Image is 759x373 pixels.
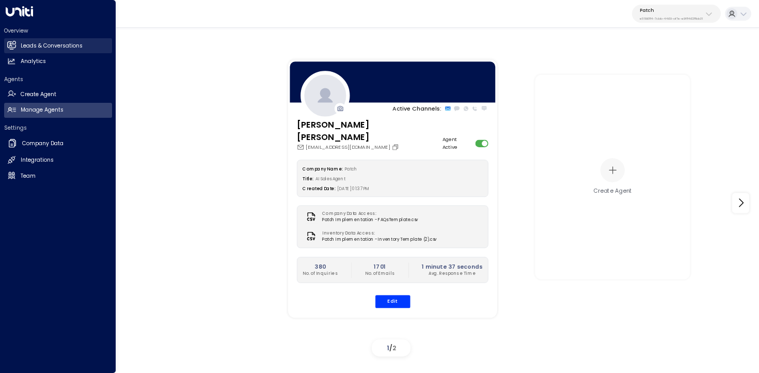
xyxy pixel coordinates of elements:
span: 2 [392,344,396,352]
h2: Settings [4,124,112,132]
a: Analytics [4,54,112,69]
label: Company Data Access: [322,211,415,217]
button: Patche5119684-7cbb-4469-af7e-e9f84628bb31 [632,5,721,23]
p: Avg. Response Time [422,271,482,277]
div: / [372,339,410,356]
h2: Manage Agents [21,106,64,114]
h2: 1 minute 37 seconds [422,262,482,270]
a: Leads & Conversations [4,38,112,53]
h2: Create Agent [21,90,56,99]
label: Agent Active [442,136,472,150]
span: [DATE] 01:37 PM [337,185,370,191]
div: [EMAIL_ADDRESS][DOMAIN_NAME] [296,143,442,150]
a: Team [4,168,112,183]
h2: Leads & Conversations [21,42,83,50]
span: Patch Implementation - Inventory Template (2).csv [322,237,436,243]
div: Create Agent [593,187,632,195]
a: Create Agent [4,87,112,102]
label: Created Date: [303,185,335,191]
span: AI Sales Agent [315,176,346,181]
a: Manage Agents [4,103,112,118]
label: Title: [303,176,313,181]
span: 1 [387,344,389,352]
label: Inventory Data Access: [322,230,433,236]
h3: [PERSON_NAME] [PERSON_NAME] [296,118,442,144]
span: Patch [344,166,357,172]
label: Company Name: [303,166,342,172]
h2: Company Data [22,139,64,148]
p: No. of Inquiries [303,271,338,277]
span: Patch Implementation - FAQs Template.csv [322,217,418,223]
a: Company Data [4,135,112,152]
h2: Team [21,172,36,180]
a: Integrations [4,153,112,168]
button: Edit [375,295,410,308]
button: Copy [391,143,401,150]
h2: Analytics [21,57,46,66]
h2: 380 [303,262,338,270]
p: e5119684-7cbb-4469-af7e-e9f84628bb31 [640,17,703,21]
p: Active Channels: [392,104,441,113]
h2: 1701 [365,262,394,270]
p: Patch [640,7,703,13]
h2: Integrations [21,156,54,164]
h2: Agents [4,75,112,83]
p: No. of Emails [365,271,394,277]
h2: Overview [4,27,112,35]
